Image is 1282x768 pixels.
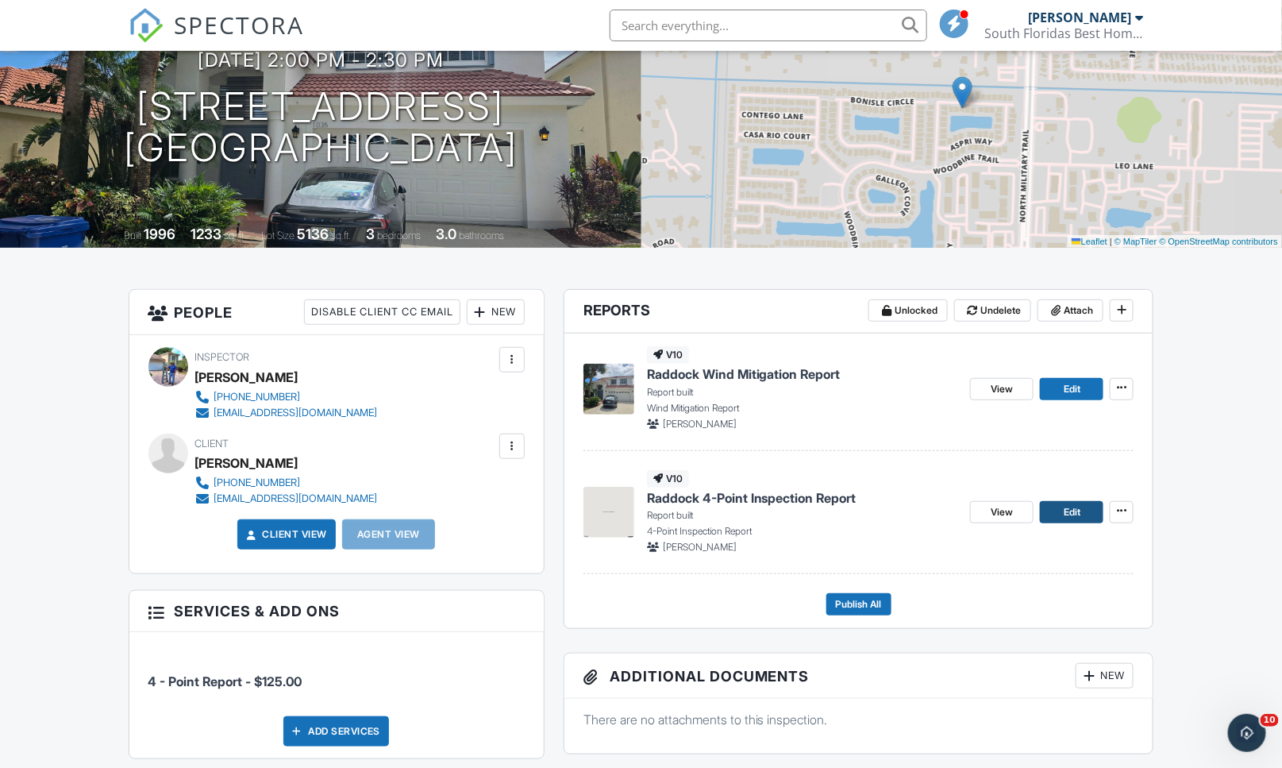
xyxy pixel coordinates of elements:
[261,230,295,241] span: Lot Size
[366,226,375,242] div: 3
[195,451,298,475] div: [PERSON_NAME]
[124,230,141,241] span: Built
[467,299,525,325] div: New
[1115,237,1157,246] a: © MapTiler
[243,527,327,542] a: Client View
[214,391,301,403] div: [PHONE_NUMBER]
[1261,714,1279,727] span: 10
[1029,10,1132,25] div: [PERSON_NAME]
[214,407,378,419] div: [EMAIL_ADDRESS][DOMAIN_NAME]
[331,230,351,241] span: sq.ft.
[564,654,1153,699] h3: Additional Documents
[214,477,301,489] div: [PHONE_NUMBER]
[129,21,305,55] a: SPECTORA
[1072,237,1107,246] a: Leaflet
[459,230,504,241] span: bathrooms
[175,8,305,41] span: SPECTORA
[124,86,518,170] h1: [STREET_ADDRESS] [GEOGRAPHIC_DATA]
[1110,237,1112,246] span: |
[191,226,221,242] div: 1233
[953,76,972,109] img: Marker
[198,49,444,71] h3: [DATE] 2:00 pm - 2:30 pm
[610,10,927,41] input: Search everything...
[195,351,250,363] span: Inspector
[224,230,246,241] span: sq. ft.
[436,226,456,242] div: 3.0
[129,591,544,632] h3: Services & Add ons
[1076,663,1134,689] div: New
[148,673,302,689] span: 4 - Point Report - $125.00
[195,491,378,507] a: [EMAIL_ADDRESS][DOMAIN_NAME]
[195,365,298,389] div: [PERSON_NAME]
[144,226,175,242] div: 1996
[283,716,389,747] div: Add Services
[148,644,525,703] li: Service: 4 - Point Report
[985,25,1144,41] div: South Floridas Best Home Inspection
[129,290,544,335] h3: People
[195,405,378,421] a: [EMAIL_ADDRESS][DOMAIN_NAME]
[1160,237,1278,246] a: © OpenStreetMap contributors
[129,8,164,43] img: The Best Home Inspection Software - Spectora
[377,230,421,241] span: bedrooms
[297,226,329,242] div: 5136
[304,299,460,325] div: Disable Client CC Email
[214,492,378,505] div: [EMAIL_ADDRESS][DOMAIN_NAME]
[195,475,378,491] a: [PHONE_NUMBER]
[195,389,378,405] a: [PHONE_NUMBER]
[1228,714,1266,752] iframe: Intercom live chat
[583,711,1134,728] p: There are no attachments to this inspection.
[195,438,229,450] span: Client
